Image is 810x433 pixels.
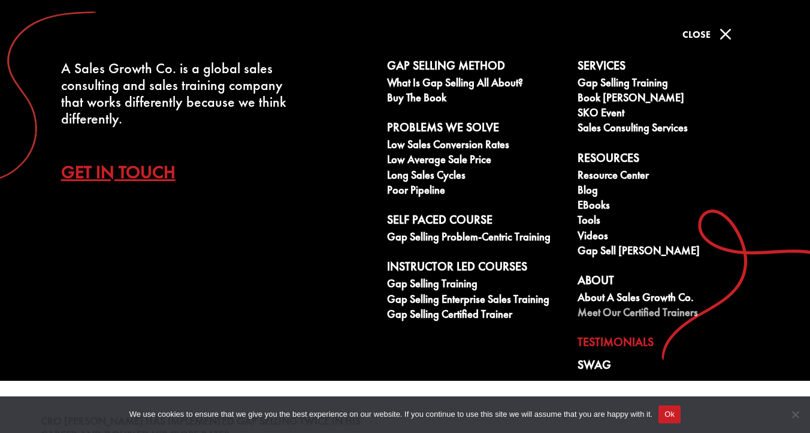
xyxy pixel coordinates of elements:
a: Videos [578,230,755,245]
a: Gap Selling Problem-Centric Training [387,231,564,246]
a: Get In Touch [61,151,194,193]
a: Poor Pipeline [387,184,564,199]
a: Resource Center [578,169,755,184]
a: Services [578,59,755,77]
button: Ok [658,405,681,423]
a: Book [PERSON_NAME] [578,92,755,107]
a: Problems We Solve [387,121,564,139]
a: SKO Event [578,107,755,122]
span: Close [682,28,711,41]
div: A Sales Growth Co. is a global sales consulting and sales training company that works differently... [61,60,296,127]
a: Swag [578,358,755,376]
span: We use cookies to ensure that we give you the best experience on our website. If you continue to ... [129,408,652,420]
a: About [578,273,755,291]
a: Gap Selling Training [387,278,564,293]
a: Meet our Certified Trainers [578,306,755,321]
a: Gap Selling Training [578,77,755,92]
a: Gap Selling Enterprise Sales Training [387,293,564,308]
a: Long Sales Cycles [387,169,564,184]
a: About A Sales Growth Co. [578,291,755,306]
span: M [714,22,738,46]
a: Instructor Led Courses [387,260,564,278]
a: Resources [578,151,755,169]
a: Low Sales Conversion Rates [387,139,564,154]
a: Gap Selling Method [387,59,564,77]
a: Sales Consulting Services [578,122,755,137]
a: Gap Sell [PERSON_NAME] [578,245,755,260]
a: Low Average Sale Price [387,154,564,169]
span: No [789,408,801,420]
a: What is Gap Selling all about? [387,77,564,92]
a: eBooks [578,199,755,214]
a: Self Paced Course [387,213,564,231]
a: Blog [578,184,755,199]
a: Gap Selling Certified Trainer [387,308,564,323]
a: Testimonials [578,335,755,353]
a: Buy The Book [387,92,564,107]
a: Tools [578,214,755,229]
